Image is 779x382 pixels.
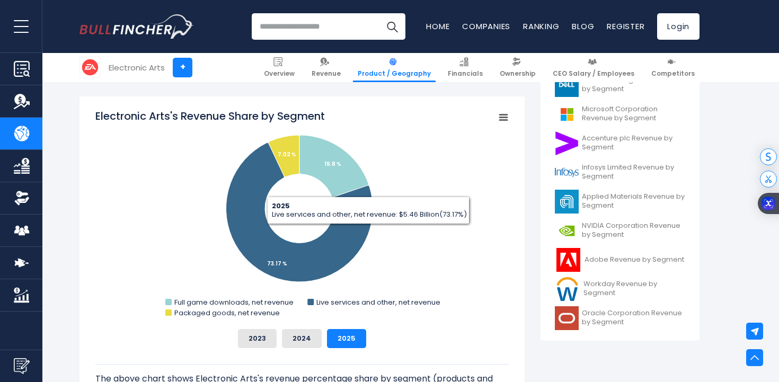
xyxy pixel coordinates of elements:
img: AMAT logo [555,190,579,214]
a: Companies [462,21,510,32]
button: 2024 [282,329,322,348]
a: Competitors [647,53,700,82]
tspan: Electronic Arts's Revenue Share by Segment [95,109,325,123]
a: Home [426,21,449,32]
img: ACN logo [555,131,579,155]
span: Microsoft Corporation Revenue by Segment [582,105,685,123]
img: INFY logo [555,161,579,184]
span: Financials [448,69,483,78]
a: NVIDIA Corporation Revenue by Segment [548,216,692,245]
img: NVDA logo [555,219,579,243]
span: Workday Revenue by Segment [583,280,685,298]
a: Dell Technologies Revenue by Segment [548,70,692,100]
svg: Electronic Arts's Revenue Share by Segment [95,109,509,321]
img: Ownership [14,190,30,206]
a: Blog [572,21,594,32]
img: EA logo [80,57,100,77]
button: 2023 [238,329,277,348]
a: Infosys Limited Revenue by Segment [548,158,692,187]
img: WDAY logo [555,277,580,301]
span: Applied Materials Revenue by Segment [582,192,685,210]
img: ADBE logo [555,248,581,272]
button: 2025 [327,329,366,348]
span: Dell Technologies Revenue by Segment [582,76,685,94]
a: Oracle Corporation Revenue by Segment [548,304,692,333]
a: Adobe Revenue by Segment [548,245,692,274]
text: Full game downloads, net revenue [174,297,294,307]
a: Ownership [495,53,541,82]
span: Product / Geography [358,69,431,78]
a: Financials [443,53,488,82]
div: Electronic Arts [109,61,165,74]
img: MSFT logo [555,102,579,126]
a: Revenue [307,53,346,82]
text: Live services and other, net revenue [316,297,440,307]
a: Microsoft Corporation Revenue by Segment [548,100,692,129]
span: Competitors [651,69,695,78]
a: Go to homepage [79,14,193,39]
a: Ranking [523,21,559,32]
a: Product / Geography [353,53,436,82]
a: Applied Materials Revenue by Segment [548,187,692,216]
span: Oracle Corporation Revenue by Segment [582,309,685,327]
a: CEO Salary / Employees [548,53,639,82]
a: + [173,58,192,77]
span: CEO Salary / Employees [553,69,634,78]
a: Register [607,21,644,32]
span: Infosys Limited Revenue by Segment [582,163,685,181]
a: Overview [259,53,299,82]
button: Search [379,13,405,40]
a: Login [657,13,700,40]
span: Accenture plc Revenue by Segment [582,134,685,152]
span: Ownership [500,69,536,78]
span: NVIDIA Corporation Revenue by Segment [582,221,685,239]
img: Bullfincher logo [79,14,194,39]
tspan: 19.8 % [324,160,341,168]
img: DELL logo [555,73,579,97]
img: ORCL logo [555,306,579,330]
span: Revenue [312,69,341,78]
a: Accenture plc Revenue by Segment [548,129,692,158]
tspan: 73.17 % [267,260,287,268]
tspan: 7.02 % [278,150,296,158]
a: Workday Revenue by Segment [548,274,692,304]
text: Packaged goods, net revenue [174,308,280,318]
span: Overview [264,69,295,78]
span: Adobe Revenue by Segment [585,255,684,264]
